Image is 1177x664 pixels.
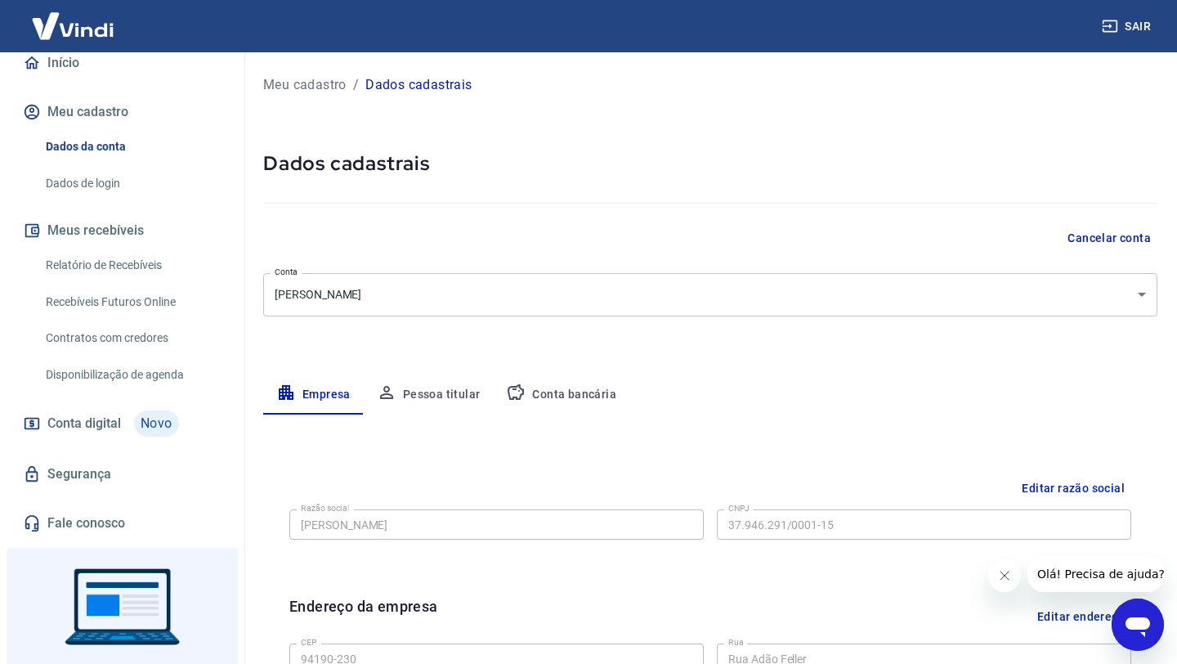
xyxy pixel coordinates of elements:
[20,213,225,249] button: Meus recebíveis
[1015,473,1131,504] button: Editar razão social
[263,273,1157,316] div: [PERSON_NAME]
[728,636,744,648] label: Rua
[301,636,316,648] label: CEP
[10,11,137,25] span: Olá! Precisa de ajuda?
[20,1,126,51] img: Vindi
[493,375,629,415] button: Conta bancária
[1112,599,1164,651] iframe: Botão para abrir a janela de mensagens
[39,358,225,392] a: Disponibilização de agenda
[275,266,298,278] label: Conta
[39,167,225,200] a: Dados de login
[263,75,347,95] a: Meu cadastro
[39,321,225,355] a: Contratos com credores
[301,502,349,514] label: Razão social
[47,412,121,435] span: Conta digital
[134,411,179,437] span: Novo
[289,595,438,637] h6: Endereço da empresa
[20,94,225,130] button: Meu cadastro
[20,456,225,492] a: Segurança
[263,150,1157,177] h5: Dados cadastrais
[1061,223,1157,253] button: Cancelar conta
[1031,595,1131,637] button: Editar endereço
[353,75,359,95] p: /
[1099,11,1157,42] button: Sair
[364,375,494,415] button: Pessoa titular
[263,375,364,415] button: Empresa
[39,285,225,319] a: Recebíveis Futuros Online
[728,502,750,514] label: CNPJ
[1027,556,1164,592] iframe: Mensagem da empresa
[39,130,225,164] a: Dados da conta
[39,249,225,282] a: Relatório de Recebíveis
[20,404,225,443] a: Conta digitalNovo
[988,559,1021,592] iframe: Fechar mensagem
[20,505,225,541] a: Fale conosco
[20,45,225,81] a: Início
[365,75,472,95] p: Dados cadastrais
